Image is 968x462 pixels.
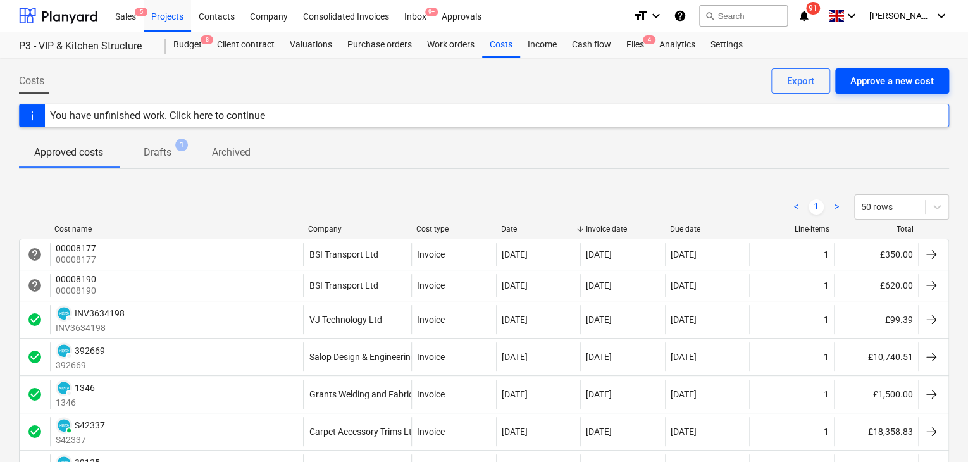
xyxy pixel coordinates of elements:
[56,417,72,434] div: Invoice has been synced with Xero and its status is currently PAID
[50,109,265,122] div: You have unfinished work. Click here to continue
[502,280,528,290] div: [DATE]
[619,32,652,58] a: Files4
[671,280,697,290] div: [DATE]
[671,427,697,437] div: [DATE]
[502,249,528,259] div: [DATE]
[834,342,918,371] div: £10,740.51
[58,382,70,394] img: xero.svg
[671,389,697,399] div: [DATE]
[586,315,612,325] div: [DATE]
[806,2,820,15] span: 91
[58,344,70,357] img: xero.svg
[703,32,750,58] a: Settings
[417,249,445,259] div: Invoice
[674,8,686,23] i: Knowledge base
[835,68,949,94] button: Approve a new cost
[56,380,72,396] div: Invoice has been synced with Xero and its status is currently DRAFT
[416,225,491,234] div: Cost type
[834,243,918,266] div: £350.00
[75,383,95,393] div: 1346
[834,274,918,297] div: £620.00
[824,280,829,290] div: 1
[308,225,406,234] div: Company
[56,434,105,446] p: S42337
[652,32,703,58] a: Analytics
[56,284,99,297] p: 00008190
[670,225,745,234] div: Due date
[417,389,445,399] div: Invoice
[850,73,934,89] div: Approve a new cost
[209,32,282,58] div: Client contract
[340,32,419,58] a: Purchase orders
[56,274,96,284] div: 00008190
[419,32,482,58] a: Work orders
[144,145,171,160] p: Drafts
[755,225,829,234] div: Line-items
[699,5,788,27] button: Search
[844,8,859,23] i: keyboard_arrow_down
[56,305,72,322] div: Invoice has been synced with Xero and its status is currently DRAFT
[869,11,933,21] span: [PERSON_NAME]
[824,389,829,399] div: 1
[56,253,99,266] p: 00008177
[482,32,520,58] a: Costs
[201,35,213,44] span: 8
[54,225,298,234] div: Cost name
[135,8,147,16] span: 5
[27,349,42,365] div: Invoice was approved
[520,32,564,58] a: Income
[671,352,697,362] div: [DATE]
[19,40,151,53] div: P3 - VIP & Kitchen Structure
[633,8,648,23] i: format_size
[501,225,576,234] div: Date
[309,249,378,259] div: BSI Transport Ltd
[27,247,42,262] div: Invoice is waiting for an approval
[671,249,697,259] div: [DATE]
[787,73,814,89] div: Export
[56,322,125,334] p: INV3634198
[56,243,96,253] div: 00008177
[166,32,209,58] a: Budget8
[58,419,70,432] img: xero.svg
[824,249,829,259] div: 1
[75,346,105,356] div: 392669
[788,199,804,215] a: Previous page
[417,352,445,362] div: Invoice
[309,280,378,290] div: BSI Transport Ltd
[56,342,72,359] div: Invoice has been synced with Xero and its status is currently DRAFT
[809,199,824,215] a: Page 1 is your current page
[705,11,715,21] span: search
[798,8,810,23] i: notifications
[58,307,70,320] img: xero.svg
[27,387,42,402] span: check_circle
[619,32,652,58] div: Files
[834,380,918,409] div: £1,500.00
[564,32,619,58] a: Cash flow
[425,8,438,16] span: 9+
[586,389,612,399] div: [DATE]
[27,387,42,402] div: Invoice was approved
[834,305,918,334] div: £99.39
[834,417,918,446] div: £18,358.83
[586,249,612,259] div: [DATE]
[824,427,829,437] div: 1
[417,315,445,325] div: Invoice
[309,427,416,437] div: Carpet Accessory Trims Ltd
[585,225,660,234] div: Invoice date
[771,68,830,94] button: Export
[166,32,209,58] div: Budget
[309,352,454,362] div: Salop Design & Engineering Ltd (SDE)
[75,420,105,430] div: S42337
[934,8,949,23] i: keyboard_arrow_down
[502,352,528,362] div: [DATE]
[905,401,968,462] iframe: Chat Widget
[282,32,340,58] a: Valuations
[27,424,42,439] div: Invoice was approved
[56,359,105,371] p: 392669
